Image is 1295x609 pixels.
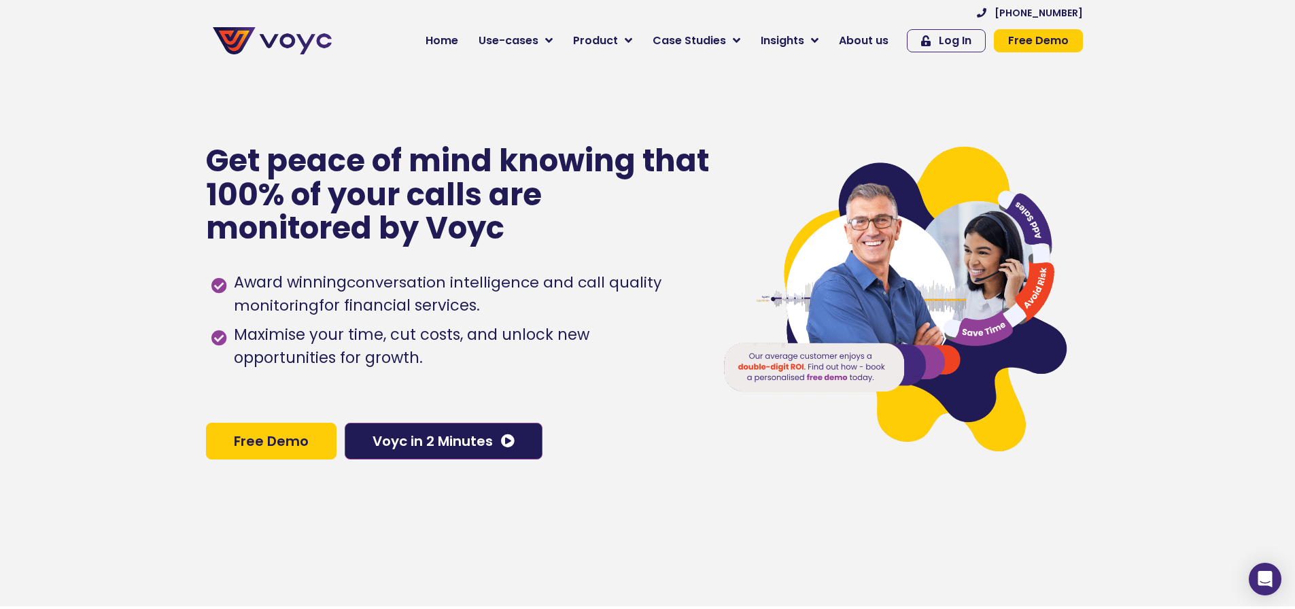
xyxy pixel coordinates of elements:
a: Voyc in 2 Minutes [345,423,542,459]
span: Product [573,33,618,49]
span: Use-cases [479,33,538,49]
a: Insights [750,27,829,54]
h1: conversation intelligence and call quality monitoring [234,272,661,316]
a: [PHONE_NUMBER] [977,8,1083,18]
a: Case Studies [642,27,750,54]
a: Product [563,27,642,54]
a: Home [415,27,468,54]
span: About us [839,33,888,49]
span: Award winning for financial services. [230,271,695,317]
span: Maximise your time, cut costs, and unlock new opportunities for growth. [230,324,695,370]
div: Open Intercom Messenger [1249,563,1281,595]
a: Use-cases [468,27,563,54]
a: Free Demo [994,29,1083,52]
a: Free Demo [206,423,336,459]
span: Insights [761,33,804,49]
span: Log In [939,35,971,46]
p: Get peace of mind knowing that 100% of your calls are monitored by Voyc [206,144,711,245]
span: Case Studies [653,33,726,49]
span: Voyc in 2 Minutes [373,434,493,448]
a: Log In [907,29,986,52]
img: voyc-full-logo [213,27,332,54]
span: [PHONE_NUMBER] [995,8,1083,18]
span: Free Demo [1008,35,1069,46]
a: About us [829,27,899,54]
span: Free Demo [234,434,309,448]
span: Home [426,33,458,49]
